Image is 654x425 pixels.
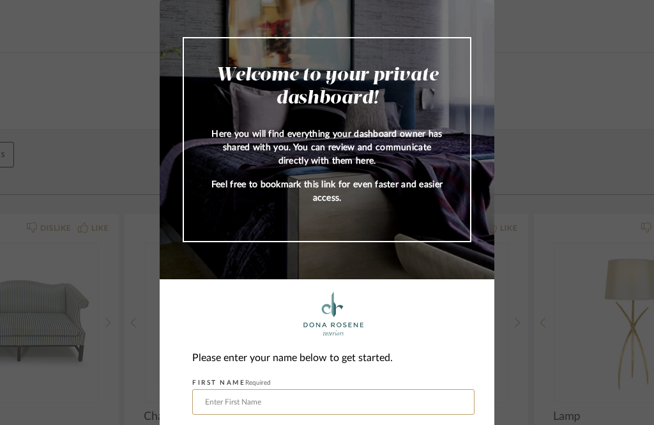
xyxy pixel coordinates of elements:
[209,178,445,205] p: Feel free to bookmark this link for even faster and easier access.
[209,64,445,110] h2: Welcome to your private dashboard!
[209,128,445,168] p: Here you will find everything your dashboard owner has shared with you. You can review and commun...
[245,380,271,386] span: Required
[192,379,271,387] label: FIRST NAME
[192,350,475,367] div: Please enter your name below to get started.
[192,389,475,415] input: Enter First Name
